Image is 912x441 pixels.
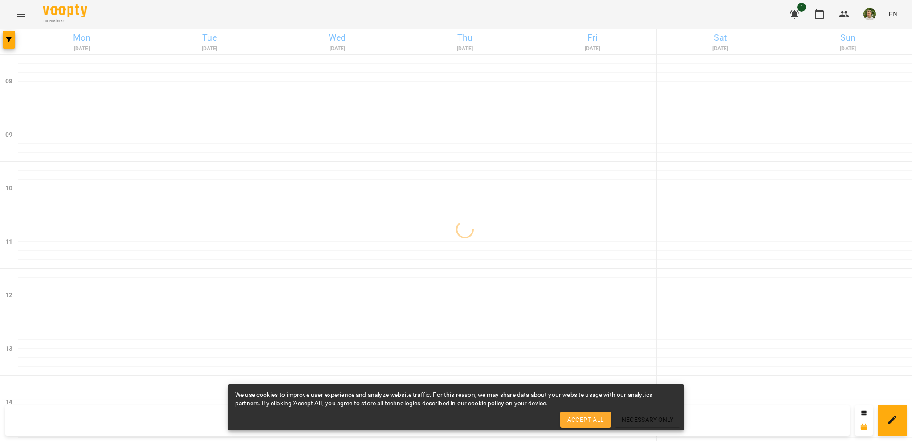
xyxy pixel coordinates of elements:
[275,31,399,45] h6: Wed
[786,31,910,45] h6: Sun
[5,130,12,140] h6: 09
[20,45,144,53] h6: [DATE]
[5,237,12,247] h6: 11
[5,397,12,407] h6: 14
[5,290,12,300] h6: 12
[147,45,272,53] h6: [DATE]
[615,412,681,428] button: Necessary Only
[43,4,87,17] img: Voopty Logo
[11,4,32,25] button: Menu
[797,3,806,12] span: 1
[43,18,87,24] span: For Business
[560,412,611,428] button: Accept All
[5,77,12,86] h6: 08
[658,31,783,45] h6: Sat
[5,184,12,193] h6: 10
[885,6,901,22] button: EN
[275,45,399,53] h6: [DATE]
[147,31,272,45] h6: Tue
[5,344,12,354] h6: 13
[20,31,144,45] h6: Mon
[530,31,655,45] h6: Fri
[567,414,604,425] span: Accept All
[786,45,910,53] h6: [DATE]
[622,414,674,425] span: Necessary Only
[888,9,898,19] span: EN
[235,387,677,412] div: We use cookies to improve user experience and analyze website traffic. For this reason, we may sh...
[403,45,527,53] h6: [DATE]
[530,45,655,53] h6: [DATE]
[403,31,527,45] h6: Thu
[863,8,876,20] img: 4ee7dbd6fda85432633874d65326f444.jpg
[658,45,783,53] h6: [DATE]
